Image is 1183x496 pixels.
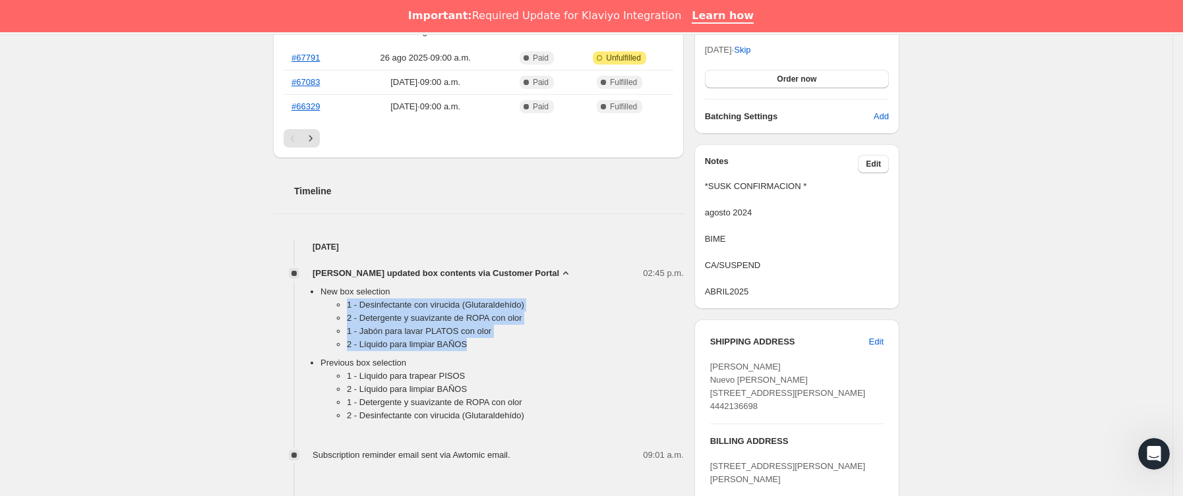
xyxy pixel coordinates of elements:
span: Paid [533,53,549,63]
button: [PERSON_NAME] updated box contents via Customer Portal [313,267,572,280]
button: Order now [705,70,889,88]
span: 02:45 p.m. [643,267,683,280]
span: Edit [866,159,881,169]
span: Fulfilled [610,101,637,112]
li: 1 - Detergente y suavizante de ROPA con olor [347,396,684,409]
h3: Notes [705,155,859,173]
h4: [DATE] [273,240,684,254]
span: [PERSON_NAME] updated box contents via Customer Portal [313,267,559,280]
button: Add [866,106,897,127]
button: Siguiente [301,129,320,148]
a: #67791 [291,53,320,63]
span: 09:01 a.m. [643,449,683,462]
button: Skip [726,40,758,61]
nav: Paginación [284,129,673,148]
li: New box selection [320,285,684,356]
span: Subscription reminder email sent via Awtomic email. [313,450,510,460]
span: 26 ago 2025 · 09:00 a.m. [351,51,499,65]
span: [PERSON_NAME] Nuevo [PERSON_NAME] [STREET_ADDRESS][PERSON_NAME] 4442136698 [710,362,866,411]
li: 1 - Desinfectante con virucida (Glutaraldehído) [347,298,684,312]
span: [STREET_ADDRESS][PERSON_NAME][PERSON_NAME] [710,461,866,484]
li: Previous box selection [320,356,684,427]
h3: BILLING ADDRESS [710,435,884,448]
b: Important: [408,9,472,22]
a: Learn how [692,9,754,24]
button: Edit [861,331,892,352]
li: 1 - Jabón para lavar PLATOS con olor [347,325,684,338]
h3: SHIPPING ADDRESS [710,335,869,348]
iframe: Intercom live chat [1138,438,1170,470]
span: Paid [533,77,549,88]
span: [DATE] · 09:00 a.m. [351,76,499,89]
span: Edit [869,335,884,348]
li: 1 - Líquido para trapear PISOS [347,370,684,383]
li: 2 - Líquido para limpiar BAÑOS [347,338,684,351]
div: Required Update for Klaviyo Integration [408,9,681,22]
span: Fulfilled [610,77,637,88]
h2: Timeline [294,184,684,198]
span: Order now [777,74,816,84]
span: Paid [533,101,549,112]
a: #66329 [291,101,320,111]
li: 2 - Detergente y suavizante de ROPA con olor [347,312,684,325]
h6: Batching Settings [705,110,874,123]
span: Skip [734,43,750,57]
span: *SUSK CONFIRMACION * agosto 2024 BIME CA/SUSPEND ABRIL2025 [705,180,889,298]
span: [DATE] · [705,45,751,55]
span: Unfulfilled [606,53,641,63]
span: [DATE] · 09:00 a.m. [351,100,499,113]
span: Add [874,110,889,123]
li: 2 - Líquido para limpiar BAÑOS [347,383,684,396]
button: Edit [858,155,889,173]
li: 2 - Desinfectante con virucida (Glutaraldehído) [347,409,684,422]
a: #67083 [291,77,320,87]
